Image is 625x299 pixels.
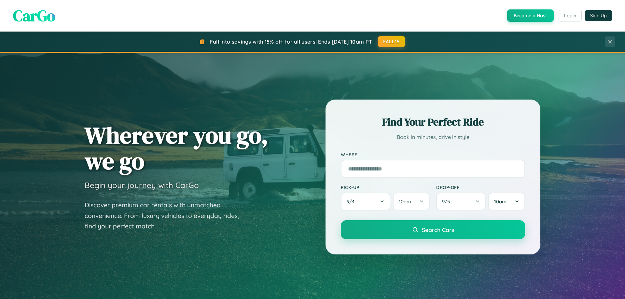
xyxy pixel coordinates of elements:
[341,193,390,211] button: 9/4
[378,36,405,47] button: FALL15
[399,198,411,205] span: 10am
[341,184,430,190] label: Pick-up
[347,198,358,205] span: 9 / 4
[436,184,525,190] label: Drop-off
[341,220,525,239] button: Search Cars
[210,38,373,45] span: Fall into savings with 15% off for all users! Ends [DATE] 10am PT.
[85,180,199,190] h3: Begin your journey with CarGo
[422,226,454,233] span: Search Cars
[585,10,612,21] button: Sign Up
[393,193,430,211] button: 10am
[85,122,268,174] h1: Wherever you go, we go
[436,193,486,211] button: 9/5
[507,9,554,22] button: Become a Host
[341,115,525,129] h2: Find Your Perfect Ride
[494,198,507,205] span: 10am
[442,198,453,205] span: 9 / 5
[341,152,525,157] label: Where
[13,5,55,26] span: CarGo
[85,200,247,232] p: Discover premium car rentals with unmatched convenience. From luxury vehicles to everyday rides, ...
[559,10,582,21] button: Login
[488,193,525,211] button: 10am
[341,132,525,142] p: Book in minutes, drive in style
